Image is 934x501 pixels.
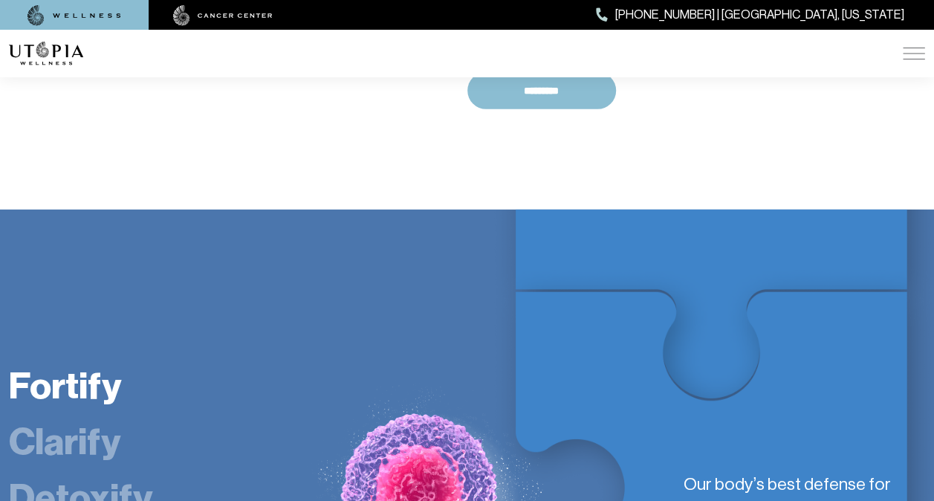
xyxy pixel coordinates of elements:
[9,419,120,464] a: Clarify
[903,48,925,59] img: icon-hamburger
[596,5,904,25] a: [PHONE_NUMBER] | [GEOGRAPHIC_DATA], [US_STATE]
[27,5,121,26] img: wellness
[9,363,121,408] a: Fortify
[615,5,904,25] span: [PHONE_NUMBER] | [GEOGRAPHIC_DATA], [US_STATE]
[173,5,273,26] img: cancer center
[9,42,83,65] img: logo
